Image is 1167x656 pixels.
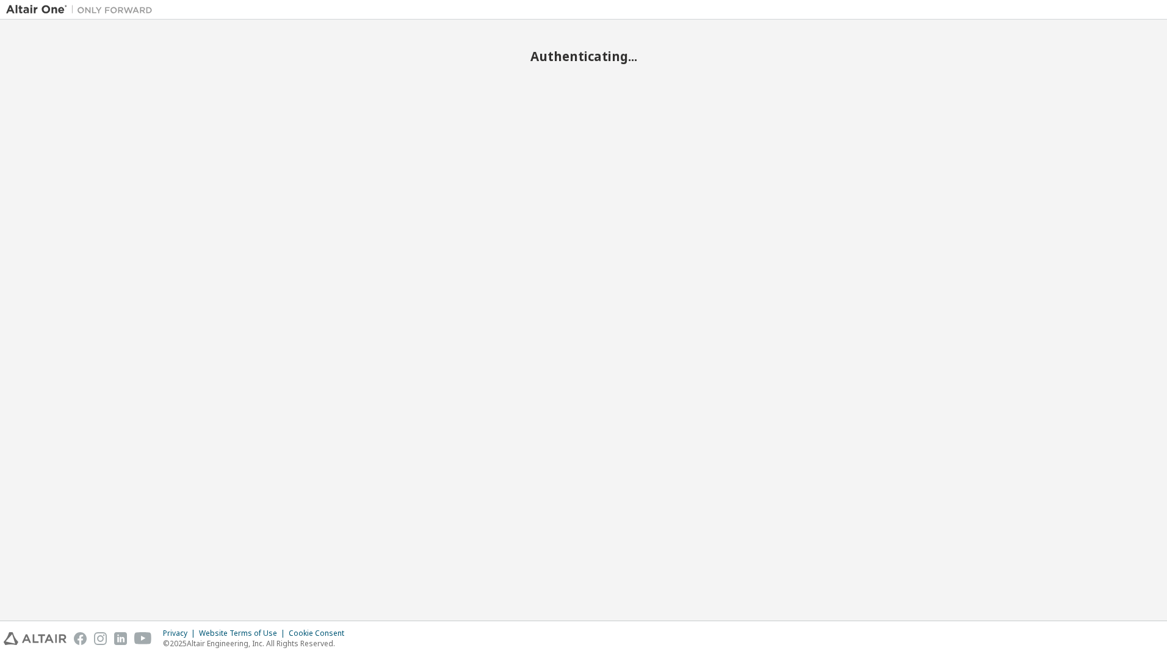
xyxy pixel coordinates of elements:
h2: Authenticating... [6,48,1161,64]
img: altair_logo.svg [4,632,67,645]
img: facebook.svg [74,632,87,645]
div: Website Terms of Use [199,629,289,638]
div: Privacy [163,629,199,638]
img: youtube.svg [134,632,152,645]
img: instagram.svg [94,632,107,645]
img: linkedin.svg [114,632,127,645]
p: © 2025 Altair Engineering, Inc. All Rights Reserved. [163,638,352,649]
div: Cookie Consent [289,629,352,638]
img: Altair One [6,4,159,16]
